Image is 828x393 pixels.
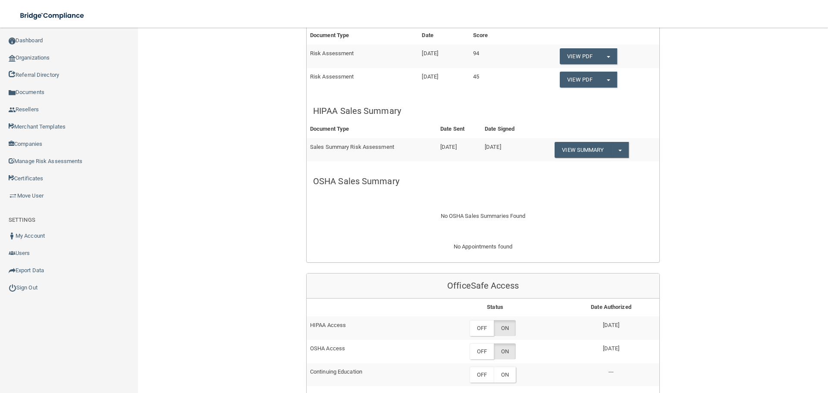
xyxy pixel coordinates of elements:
[494,320,516,336] label: ON
[9,267,16,274] img: icon-export.b9366987.png
[418,27,469,44] th: Date
[307,120,437,138] th: Document Type
[563,299,659,316] th: Date Authorized
[307,242,659,262] div: No Appointments found
[313,176,653,186] h5: OSHA Sales Summary
[9,192,17,200] img: briefcase.64adab9b.png
[307,201,659,232] div: No OSHA Sales Summaries Found
[307,274,659,299] div: OfficeSafe Access
[13,7,92,25] img: bridge_compliance_login_screen.278c3ca4.svg
[566,343,656,354] p: [DATE]
[418,68,469,91] td: [DATE]
[307,44,418,68] td: Risk Assessment
[9,284,16,292] img: ic_power_dark.7ecde6b1.png
[470,320,494,336] label: OFF
[481,138,534,161] td: [DATE]
[470,44,518,68] td: 94
[555,142,611,158] a: View Summary
[470,27,518,44] th: Score
[560,48,599,64] a: View PDF
[9,233,16,239] img: ic_user_dark.df1a06c3.png
[437,138,481,161] td: [DATE]
[313,106,653,116] h5: HIPAA Sales Summary
[307,68,418,91] td: Risk Assessment
[9,250,16,257] img: icon-users.e205127d.png
[470,68,518,91] td: 45
[9,89,16,96] img: icon-documents.8dae5593.png
[494,367,516,383] label: ON
[481,120,534,138] th: Date Signed
[470,367,494,383] label: OFF
[307,27,418,44] th: Document Type
[9,215,35,225] label: SETTINGS
[470,343,494,359] label: OFF
[427,299,563,316] th: Status
[437,120,481,138] th: Date Sent
[307,363,427,386] td: Continuing Education
[418,44,469,68] td: [DATE]
[307,138,437,161] td: Sales Summary Risk Assessment
[9,38,16,44] img: ic_dashboard_dark.d01f4a41.png
[307,316,427,340] td: HIPAA Access
[566,320,656,330] p: [DATE]
[307,340,427,363] td: OSHA Access
[560,72,599,88] a: View PDF
[566,367,656,377] p: ---
[494,343,516,359] label: ON
[9,107,16,113] img: ic_reseller.de258add.png
[9,55,16,62] img: organization-icon.f8decf85.png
